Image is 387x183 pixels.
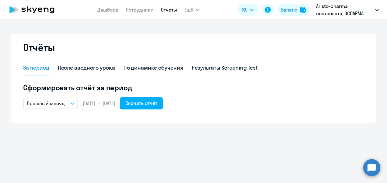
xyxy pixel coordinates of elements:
[313,2,382,17] button: Aristo-pharma постоплата, ЭСПАРМА ГМБХ, ПРЕД ФИРМЫ
[300,7,306,13] img: balance
[97,7,119,13] a: Дашборд
[120,97,163,109] button: Скачать отчёт
[27,100,65,107] p: Прошлый месяц
[161,7,177,13] a: Отчеты
[192,64,258,72] div: Результаты Screening Test
[281,6,297,13] div: Баланс
[277,4,309,16] button: Балансbalance
[23,83,364,92] h5: Сформировать отчёт за период
[125,99,157,107] div: Скачать отчёт
[184,4,200,16] button: Ещё
[83,100,115,107] span: [DATE] — [DATE]
[23,41,55,54] h2: Отчёты
[124,64,183,72] div: По динамике обучения
[58,64,115,72] div: После вводного урока
[316,2,373,17] p: Aristo-pharma постоплата, ЭСПАРМА ГМБХ, ПРЕД ФИРМЫ
[23,64,49,72] div: За период
[23,98,78,109] button: Прошлый месяц
[238,4,258,16] button: RU
[242,6,248,13] span: RU
[184,6,193,13] span: Ещё
[126,7,154,13] a: Сотрудники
